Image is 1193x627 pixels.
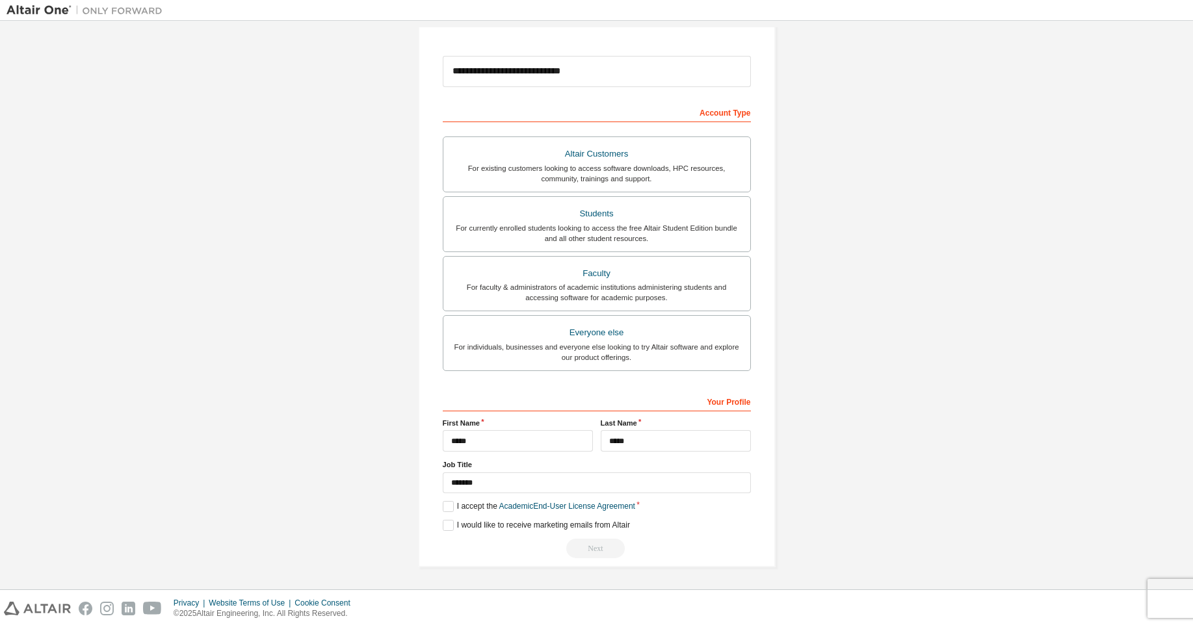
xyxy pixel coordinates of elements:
[601,418,751,428] label: Last Name
[174,598,209,608] div: Privacy
[122,602,135,615] img: linkedin.svg
[451,163,742,184] div: For existing customers looking to access software downloads, HPC resources, community, trainings ...
[499,502,635,511] a: Academic End-User License Agreement
[451,264,742,283] div: Faculty
[295,598,358,608] div: Cookie Consent
[443,501,635,512] label: I accept the
[443,459,751,470] label: Job Title
[4,602,71,615] img: altair_logo.svg
[174,608,358,619] p: © 2025 Altair Engineering, Inc. All Rights Reserved.
[443,539,751,558] div: Read and acccept EULA to continue
[451,205,742,223] div: Students
[443,418,593,428] label: First Name
[143,602,162,615] img: youtube.svg
[209,598,295,608] div: Website Terms of Use
[100,602,114,615] img: instagram.svg
[79,602,92,615] img: facebook.svg
[451,324,742,342] div: Everyone else
[451,282,742,303] div: For faculty & administrators of academic institutions administering students and accessing softwa...
[7,4,169,17] img: Altair One
[443,101,751,122] div: Account Type
[443,520,630,531] label: I would like to receive marketing emails from Altair
[451,223,742,244] div: For currently enrolled students looking to access the free Altair Student Edition bundle and all ...
[443,390,751,411] div: Your Profile
[451,145,742,163] div: Altair Customers
[451,342,742,363] div: For individuals, businesses and everyone else looking to try Altair software and explore our prod...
